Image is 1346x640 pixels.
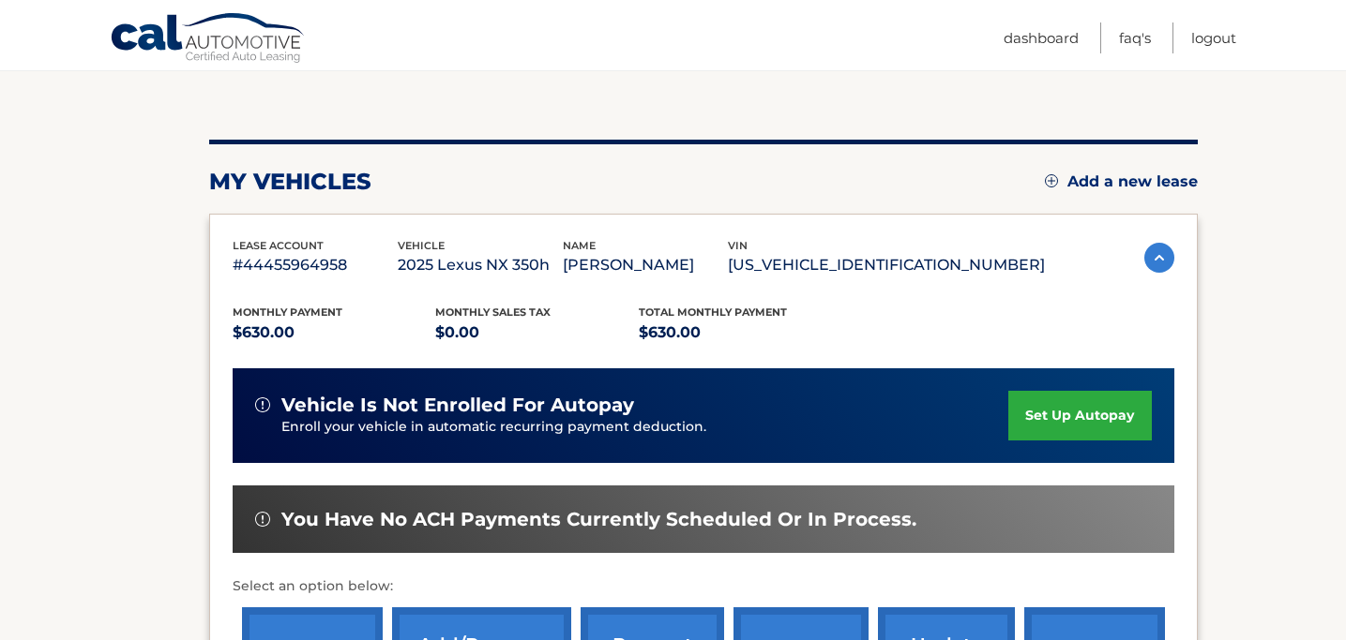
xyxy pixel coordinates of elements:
[639,320,842,346] p: $630.00
[233,239,324,252] span: lease account
[398,252,563,278] p: 2025 Lexus NX 350h
[1004,22,1079,53] a: Dashboard
[1144,243,1174,273] img: accordion-active.svg
[233,252,398,278] p: #44455964958
[255,397,270,412] img: alert-white.svg
[728,239,748,252] span: vin
[255,512,270,527] img: alert-white.svg
[281,508,916,531] span: You have no ACH payments currently scheduled or in process.
[1045,172,1198,191] a: Add a new lease
[563,239,596,252] span: name
[398,239,445,252] span: vehicle
[435,305,551,319] span: Monthly sales Tax
[281,394,634,417] span: vehicle is not enrolled for autopay
[110,12,307,67] a: Cal Automotive
[435,320,639,346] p: $0.00
[1045,174,1058,187] img: add.svg
[728,252,1045,278] p: [US_VEHICLE_IDENTIFICATION_NUMBER]
[281,417,1009,438] p: Enroll your vehicle in automatic recurring payment deduction.
[233,305,342,319] span: Monthly Payment
[233,320,436,346] p: $630.00
[639,305,787,319] span: Total Monthly Payment
[1191,22,1236,53] a: Logout
[563,252,728,278] p: [PERSON_NAME]
[1119,22,1151,53] a: FAQ's
[1008,391,1151,440] a: set up autopay
[209,168,371,196] h2: my vehicles
[233,575,1174,598] p: Select an option below:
